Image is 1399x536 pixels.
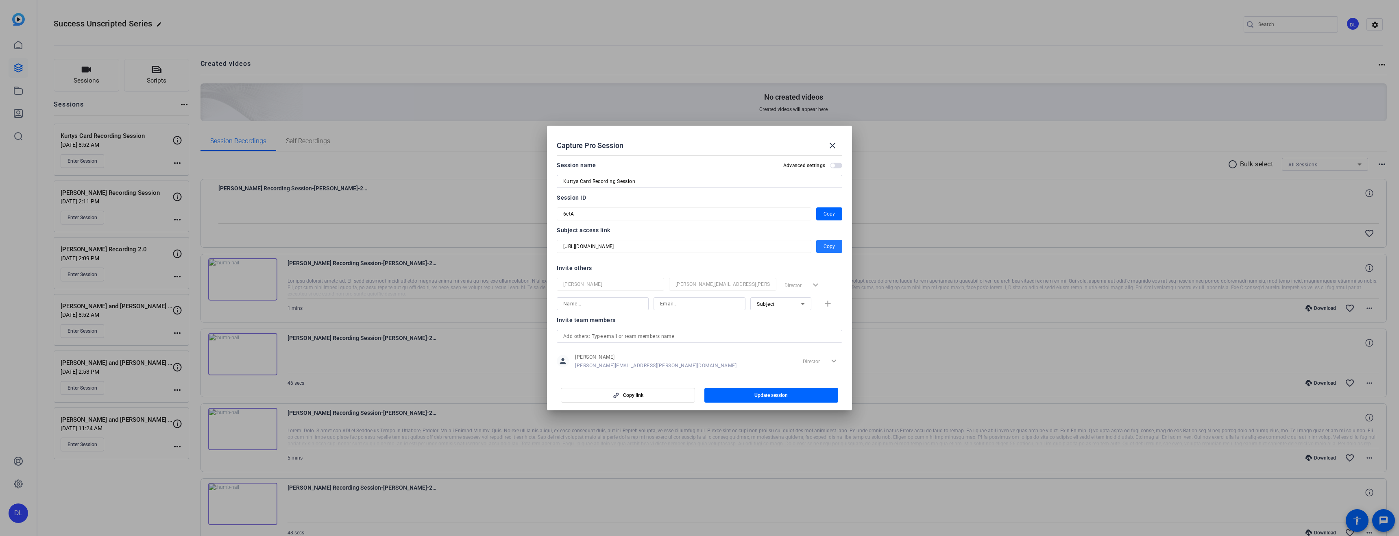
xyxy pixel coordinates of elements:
span: Copy [824,242,835,251]
span: Update session [754,392,788,399]
input: Add others: Type email or team members name [563,331,836,341]
input: Name... [563,299,642,309]
input: Name... [563,279,658,289]
button: Copy [816,240,842,253]
div: Invite others [557,263,842,273]
input: Email... [676,279,770,289]
mat-icon: close [828,141,837,150]
h2: Advanced settings [783,162,825,169]
input: Email... [660,299,739,309]
mat-icon: person [557,355,569,367]
div: Subject access link [557,225,842,235]
div: Invite team members [557,315,842,325]
div: Capture Pro Session [557,136,842,155]
span: [PERSON_NAME] [575,354,737,360]
span: Subject [757,301,775,307]
button: Copy link [561,388,695,403]
input: Enter Session Name [563,176,836,186]
span: [PERSON_NAME][EMAIL_ADDRESS][PERSON_NAME][DOMAIN_NAME] [575,362,737,369]
div: Session ID [557,193,842,203]
input: Session OTP [563,242,805,251]
span: Copy [824,209,835,219]
input: Session OTP [563,209,805,219]
button: Copy [816,207,842,220]
span: Copy link [623,392,643,399]
button: Update session [704,388,839,403]
div: Session name [557,160,596,170]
